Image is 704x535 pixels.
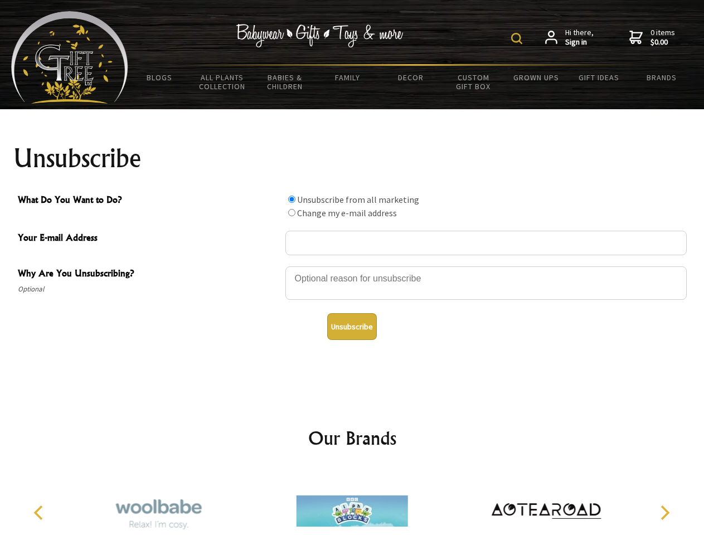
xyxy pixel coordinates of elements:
[18,231,280,247] span: Your E-mail Address
[567,66,630,89] a: Gift Ideas
[565,28,594,47] span: Hi there,
[442,66,505,98] a: Custom Gift Box
[511,33,522,44] img: product search
[630,66,693,89] a: Brands
[297,207,397,218] label: Change my e-mail address
[650,37,675,47] strong: $0.00
[18,266,280,283] span: Why Are You Unsubscribing?
[13,145,691,172] h1: Unsubscribe
[236,24,404,47] img: Babywear - Gifts - Toys & more
[285,266,687,300] textarea: Why Are You Unsubscribing?
[327,313,377,340] button: Unsubscribe
[504,66,567,89] a: Grown Ups
[18,193,280,209] span: What Do You Want to Do?
[22,425,682,451] h2: Our Brands
[191,66,254,98] a: All Plants Collection
[11,11,128,104] img: Babyware - Gifts - Toys and more...
[379,66,442,89] a: Decor
[128,66,191,89] a: BLOGS
[565,37,594,47] strong: Sign in
[254,66,317,98] a: Babies & Children
[650,27,675,47] span: 0 items
[317,66,380,89] a: Family
[285,231,687,255] input: Your E-mail Address
[28,500,52,525] button: Previous
[629,28,675,47] a: 0 items$0.00
[288,209,295,216] input: What Do You Want to Do?
[288,196,295,203] input: What Do You Want to Do?
[18,283,280,296] span: Optional
[652,500,677,525] button: Next
[297,194,419,205] label: Unsubscribe from all marketing
[545,28,594,47] a: Hi there,Sign in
